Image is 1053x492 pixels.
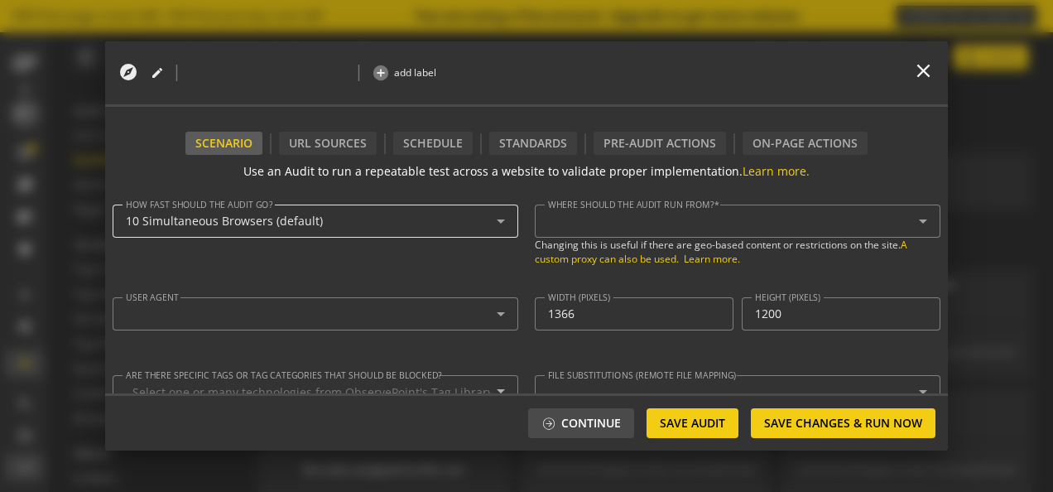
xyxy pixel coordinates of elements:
div: Pre-audit Actions [594,132,726,155]
mat-label: Are there specific tags or tag categories that should be blocked? [126,369,442,381]
mat-label: Height (pixels) [755,292,820,303]
div: Standards [489,132,577,155]
mat-label: File substitutions (remote file mapping) [548,369,736,381]
div: On-Page Actions [743,132,868,155]
mat-label: Width (pixels) [548,292,610,303]
button: Save Audit [647,408,738,438]
span: 10 Simultaneous Browsers (default) [126,213,323,229]
mat-label: User agent [126,292,179,303]
div: Schedule [393,132,473,155]
button: Continue [528,408,634,438]
span: Save Changes & Run Now [764,408,922,438]
div: Scenario [185,132,262,155]
mat-icon: edit [151,66,164,80]
mat-label: How fast should the audit go? [126,198,272,210]
mat-label: Where should the audit run from? [548,198,714,210]
span: Continue [561,408,621,438]
button: add label [372,65,436,81]
span: | [354,60,363,86]
button: Save Changes & Run Now [751,408,935,438]
input: Select one or many technologies from ObservePoint's Tag Library to be blocked. [132,386,492,400]
span: Changing this is useful if there are geo-based content or restrictions on the site. [535,238,940,266]
mat-icon: arrow_drop_down [481,381,521,401]
span: add label [394,65,436,80]
a: Learn more. [743,163,810,179]
div: URL Sources [279,132,377,155]
a: Learn more. [684,252,740,266]
span: A custom proxy can also be used. [535,238,907,266]
div: Use an Audit to run a repeatable test across a website to validate proper implementation. [243,163,810,180]
mat-icon: close [912,60,935,82]
mat-icon: add_circle [372,64,390,82]
span: | [172,60,181,86]
mat-icon: explore [118,62,138,82]
span: Save Audit [660,408,725,438]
